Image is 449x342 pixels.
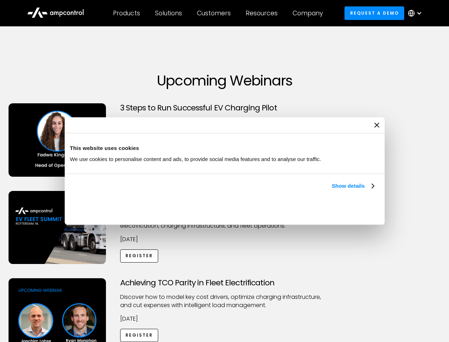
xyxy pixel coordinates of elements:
[120,249,159,263] a: Register
[197,9,231,17] div: Customers
[246,9,278,17] div: Resources
[120,329,159,342] a: Register
[293,9,323,17] div: Company
[120,103,329,113] h3: 3 Steps to Run Successful EV Charging Pilot
[70,156,321,162] span: We use cookies to personalise content and ads, to provide social media features and to analyse ou...
[155,9,182,17] div: Solutions
[120,315,329,323] p: [DATE]
[120,293,329,309] p: Discover how to model key cost drivers, optimize charging infrastructure, and cut expenses with i...
[120,278,329,287] h3: Achieving TCO Parity in Fleet Electrification
[120,235,329,243] p: [DATE]
[113,9,140,17] div: Products
[332,182,374,190] a: Show details
[274,198,376,219] button: Okay
[344,6,404,20] a: Request a demo
[9,72,441,89] h1: Upcoming Webinars
[70,144,379,152] div: This website uses cookies
[374,123,379,128] button: Close banner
